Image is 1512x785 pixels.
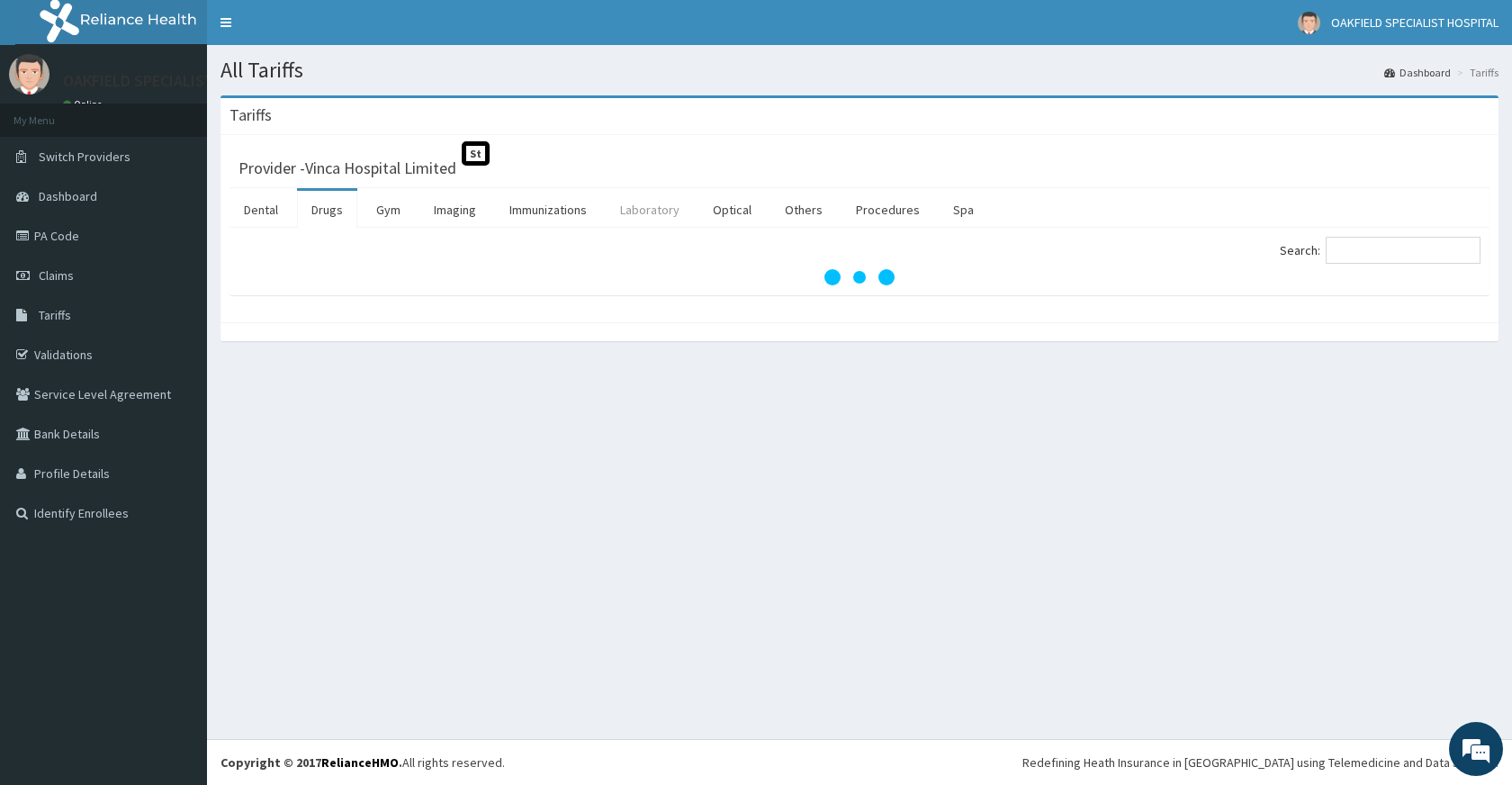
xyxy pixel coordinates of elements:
input: Search: [1326,237,1480,264]
li: Tariffs [1453,65,1498,80]
footer: All rights reserved. [207,739,1512,785]
strong: Copyright © 2017 . [220,754,402,771]
span: OAKFIELD SPECIALIST HOSPITAL [1331,14,1498,31]
a: Drugs [297,191,357,229]
a: Dental [229,191,292,229]
img: User Image [1298,12,1320,34]
a: Spa [939,191,988,229]
a: Laboratory [606,191,694,229]
a: Optical [698,191,766,229]
a: Gym [362,191,415,229]
a: Dashboard [1384,65,1451,80]
a: Others [770,191,837,229]
a: Immunizations [495,191,601,229]
p: OAKFIELD SPECIALIST HOSPITAL [63,73,288,89]
a: RelianceHMO [321,754,399,771]
div: Redefining Heath Insurance in [GEOGRAPHIC_DATA] using Telemedicine and Data Science! [1022,753,1498,771]
h3: Provider - Vinca Hospital Limited [238,160,456,176]
span: Claims [39,267,74,284]
h1: All Tariffs [220,59,1498,82]
svg: audio-loading [823,241,895,313]
h3: Tariffs [229,107,272,123]
a: Imaging [419,191,490,229]
span: St [462,141,490,166]
label: Search: [1280,237,1480,264]
span: Switch Providers [39,149,130,165]
a: Online [63,98,106,111]
span: Dashboard [39,188,97,204]
a: Procedures [841,191,934,229]
span: Tariffs [39,307,71,323]
img: User Image [9,54,49,95]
